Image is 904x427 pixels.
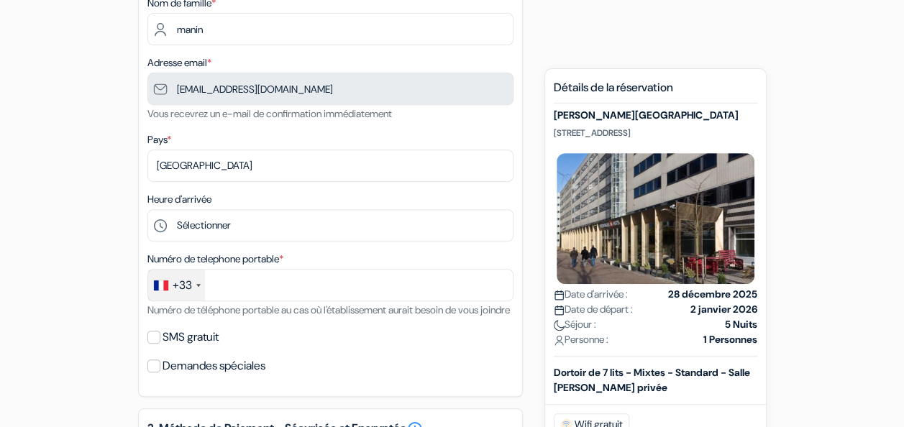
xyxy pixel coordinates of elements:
[554,317,596,332] span: Séjour :
[147,73,513,105] input: Entrer adresse e-mail
[554,305,565,316] img: calendar.svg
[668,287,757,302] strong: 28 décembre 2025
[147,107,392,120] small: Vous recevrez un e-mail de confirmation immédiatement
[147,132,171,147] label: Pays
[554,287,628,302] span: Date d'arrivée :
[725,317,757,332] strong: 5 Nuits
[554,320,565,331] img: moon.svg
[147,303,510,316] small: Numéro de téléphone portable au cas où l'établissement aurait besoin de vous joindre
[690,302,757,317] strong: 2 janvier 2026
[147,252,283,267] label: Numéro de telephone portable
[554,81,757,104] h5: Détails de la réservation
[147,192,211,207] label: Heure d'arrivée
[163,327,219,347] label: SMS gratuit
[554,109,757,121] h5: [PERSON_NAME][GEOGRAPHIC_DATA]
[554,290,565,300] img: calendar.svg
[554,302,633,317] span: Date de départ :
[554,335,565,346] img: user_icon.svg
[148,270,205,300] div: France: +33
[554,127,757,139] p: [STREET_ADDRESS]
[173,277,192,294] div: +33
[554,332,608,347] span: Personne :
[554,366,750,394] b: Dortoir de 7 lits - Mixtes - Standard - Salle [PERSON_NAME] privée
[147,55,211,70] label: Adresse email
[147,13,513,45] input: Entrer le nom de famille
[163,356,265,376] label: Demandes spéciales
[703,332,757,347] strong: 1 Personnes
